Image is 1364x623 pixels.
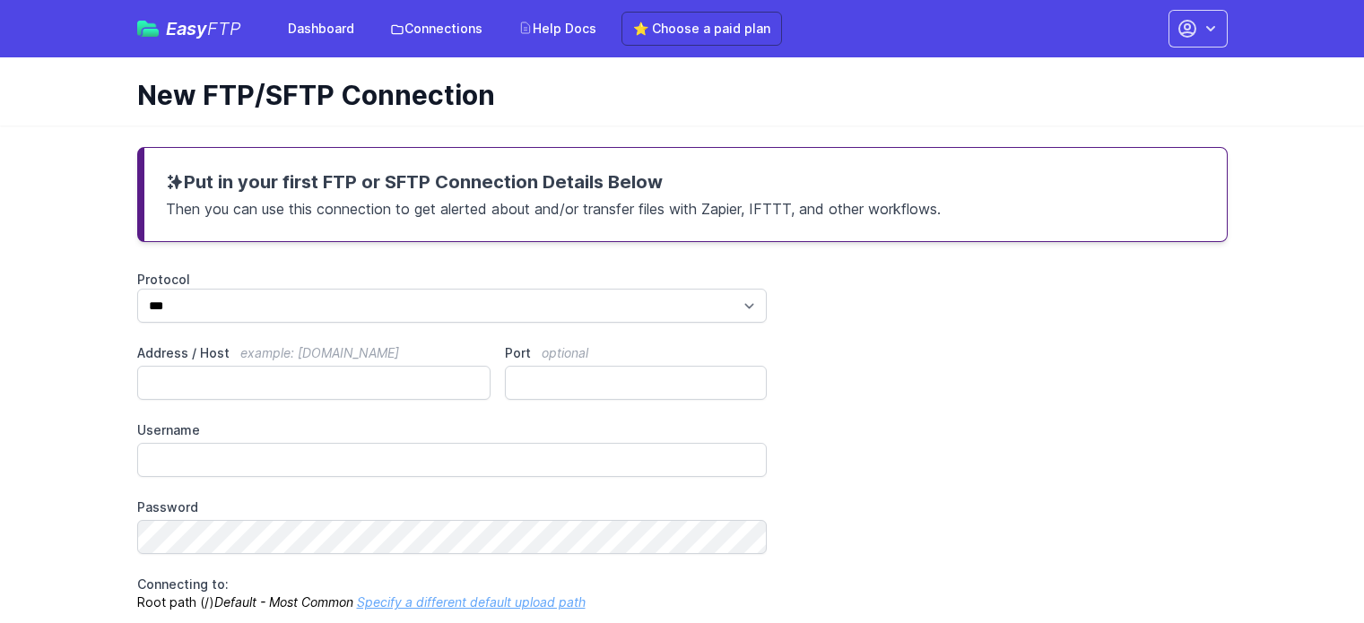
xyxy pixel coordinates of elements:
[166,169,1205,195] h3: Put in your first FTP or SFTP Connection Details Below
[621,12,782,46] a: ⭐ Choose a paid plan
[137,498,768,516] label: Password
[505,344,767,362] label: Port
[137,576,229,592] span: Connecting to:
[240,345,399,360] span: example: [DOMAIN_NAME]
[542,345,588,360] span: optional
[357,594,586,610] a: Specify a different default upload path
[166,20,241,38] span: Easy
[137,344,491,362] label: Address / Host
[137,79,1213,111] h1: New FTP/SFTP Connection
[508,13,607,45] a: Help Docs
[166,195,1205,220] p: Then you can use this connection to get alerted about and/or transfer files with Zapier, IFTTT, a...
[137,575,768,611] p: Root path (/)
[137,20,241,38] a: EasyFTP
[214,594,353,610] i: Default - Most Common
[137,421,768,439] label: Username
[277,13,365,45] a: Dashboard
[207,18,241,39] span: FTP
[379,13,493,45] a: Connections
[137,21,159,37] img: easyftp_logo.png
[137,271,768,289] label: Protocol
